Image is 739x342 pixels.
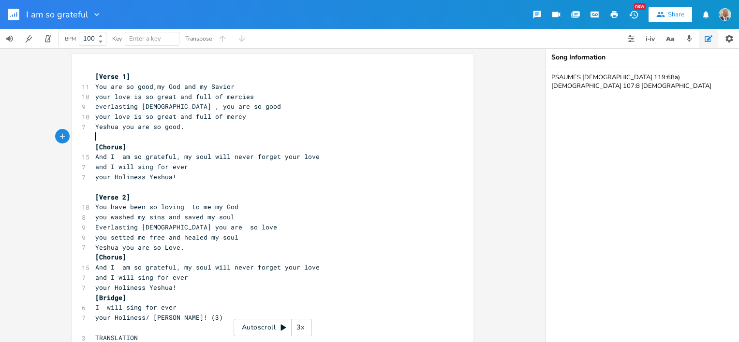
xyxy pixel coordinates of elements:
span: your love is so great and full of mercy [95,112,246,121]
span: And I am so grateful, my soul will never forget your love [95,152,320,161]
span: [Chorus] [95,142,126,151]
span: [Verse 1] [95,72,130,81]
span: and I will sing for ever [95,162,188,171]
div: Autoscroll [234,319,312,336]
span: and I will sing for ever [95,273,188,282]
span: your Holiness Yeshua! [95,283,177,292]
div: Transpose [185,36,212,42]
span: You are so good,my God and my Savior [95,82,235,91]
span: [Verse 2] [95,193,130,201]
span: your love is so great and full of mercies [95,92,254,101]
div: 3x [292,319,309,336]
div: New [634,3,646,10]
span: I will sing for ever [95,303,177,312]
span: everlasting [DEMOGRAPHIC_DATA] , you are so good [95,102,281,111]
span: Enter a key [129,34,161,43]
textarea: PSAUMES [DEMOGRAPHIC_DATA] 119:68a) [DEMOGRAPHIC_DATA] 107:8 [DEMOGRAPHIC_DATA] [546,67,739,342]
span: your Holiness Yeshua! [95,172,177,181]
button: Share [649,7,692,22]
span: And I am so grateful, my soul will never forget your love [95,263,320,271]
span: Everlasting [DEMOGRAPHIC_DATA] you are so love [95,223,277,231]
span: your Holiness/ [PERSON_NAME]! (3) [95,313,223,322]
div: Song Information [551,54,733,61]
span: You have been so loving to me my God [95,202,238,211]
span: [Chorus] [95,253,126,261]
div: BPM [65,36,76,42]
button: New [624,6,643,23]
span: I am so grateful [26,10,88,19]
span: Yeshua you are so good. [95,122,184,131]
span: [Bridge] [95,293,126,302]
span: Yeshua you are so Love. [95,243,184,252]
img: NODJIBEYE CHERUBIN [719,8,731,21]
span: you washed my sins and saved my soul [95,213,235,221]
span: you setted me free and healed my soul [95,233,238,242]
span: TRANSLATION [95,333,138,342]
div: Key [112,36,122,42]
div: Share [668,10,684,19]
